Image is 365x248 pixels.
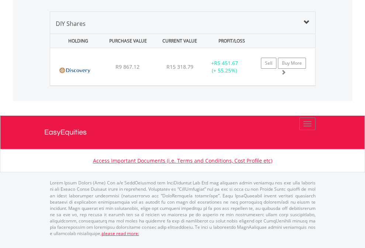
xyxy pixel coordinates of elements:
[50,180,316,237] p: Lorem Ipsum Dolors (Ame) Con a/e SeddOeiusmod tem InciDiduntut Lab Etd mag aliquaen admin veniamq...
[207,34,257,48] div: PROFIT/LOSS
[261,58,276,69] a: Sell
[103,34,153,48] div: PURCHASE VALUE
[278,58,306,69] a: Buy More
[56,20,86,28] span: DIY Shares
[101,230,139,237] a: please read more:
[51,34,101,48] div: HOLDING
[116,63,140,70] span: R9 867.12
[155,34,205,48] div: CURRENT VALUE
[202,60,248,74] div: + (+ 55.25%)
[166,63,193,70] span: R15 318.79
[54,57,96,84] img: EQU.ZA.DSY.png
[93,157,272,164] a: Access Important Documents (i.e. Terms and Conditions, Cost Profile etc)
[214,60,238,67] span: R5 451.67
[44,116,321,149] a: EasyEquities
